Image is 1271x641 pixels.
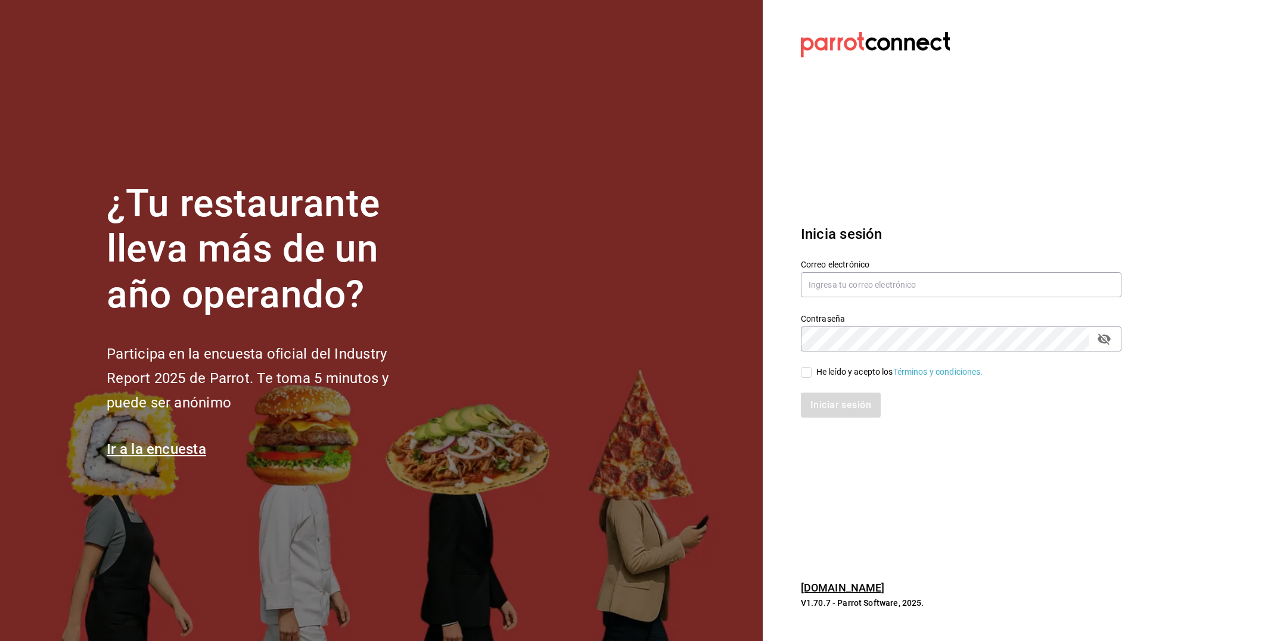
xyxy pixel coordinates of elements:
[893,367,983,376] a: Términos y condiciones.
[801,223,1121,245] h3: Inicia sesión
[107,181,428,318] h1: ¿Tu restaurante lleva más de un año operando?
[107,342,428,415] h2: Participa en la encuesta oficial del Industry Report 2025 de Parrot. Te toma 5 minutos y puede se...
[801,260,1121,268] label: Correo electrónico
[107,441,206,458] a: Ir a la encuesta
[816,366,983,378] div: He leído y acepto los
[801,314,1121,322] label: Contraseña
[801,581,885,594] a: [DOMAIN_NAME]
[1094,329,1114,349] button: passwordField
[801,272,1121,297] input: Ingresa tu correo electrónico
[801,597,1121,609] p: V1.70.7 - Parrot Software, 2025.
